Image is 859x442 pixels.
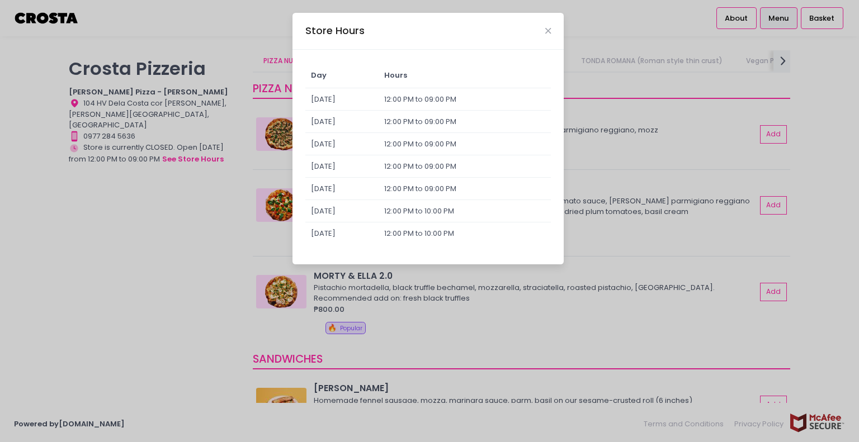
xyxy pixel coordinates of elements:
td: 12:00 PM to 09:00 PM [379,133,551,155]
td: [DATE] [305,178,379,200]
td: 12:00 PM to 09:00 PM [379,88,551,111]
td: 12:00 PM to 09:00 PM [379,155,551,178]
td: [DATE] [305,111,379,133]
td: 12:00 PM to 10:00 PM [379,200,551,222]
td: 12:00 PM to 09:00 PM [379,178,551,200]
td: [DATE] [305,155,379,178]
td: [DATE] [305,88,379,111]
td: 12:00 PM to 10:00 PM [379,222,551,245]
div: Store Hours [305,23,365,38]
td: 12:00 PM to 09:00 PM [379,111,551,133]
td: [DATE] [305,133,379,155]
td: Hours [379,63,551,88]
button: Close [545,28,551,34]
td: Day [305,63,379,88]
td: [DATE] [305,222,379,245]
td: [DATE] [305,200,379,222]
